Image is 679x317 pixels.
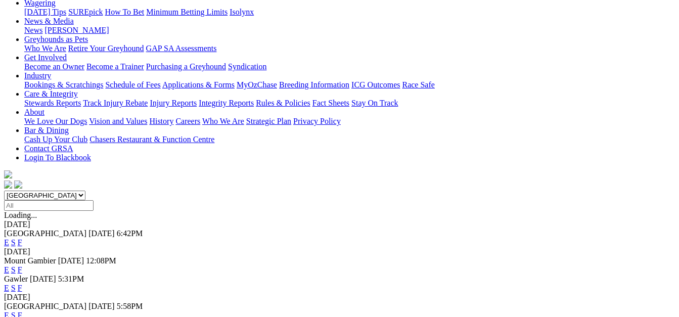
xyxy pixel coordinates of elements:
span: Mount Gambier [4,256,56,265]
a: Cash Up Your Club [24,135,87,144]
a: Vision and Values [89,117,147,125]
a: Isolynx [230,8,254,16]
a: Chasers Restaurant & Function Centre [89,135,214,144]
div: Greyhounds as Pets [24,44,675,53]
span: [DATE] [58,256,84,265]
a: About [24,108,44,116]
a: Syndication [228,62,266,71]
img: facebook.svg [4,180,12,189]
a: Become an Owner [24,62,84,71]
span: [DATE] [88,229,115,238]
span: [DATE] [88,302,115,310]
a: Contact GRSA [24,144,73,153]
a: F [18,284,22,292]
a: Industry [24,71,51,80]
div: [DATE] [4,220,675,229]
div: Care & Integrity [24,99,675,108]
a: [PERSON_NAME] [44,26,109,34]
span: 12:08PM [86,256,116,265]
a: Strategic Plan [246,117,291,125]
a: S [11,265,16,274]
a: Race Safe [402,80,434,89]
a: F [18,238,22,247]
a: Applications & Forms [162,80,235,89]
a: MyOzChase [237,80,277,89]
span: [GEOGRAPHIC_DATA] [4,302,86,310]
a: S [11,284,16,292]
a: Get Involved [24,53,67,62]
a: Bar & Dining [24,126,69,134]
a: How To Bet [105,8,145,16]
div: About [24,117,675,126]
span: Loading... [4,211,37,219]
a: Care & Integrity [24,89,78,98]
a: Who We Are [202,117,244,125]
a: GAP SA Assessments [146,44,217,53]
span: [DATE] [30,275,56,283]
a: We Love Our Dogs [24,117,87,125]
a: Purchasing a Greyhound [146,62,226,71]
a: Injury Reports [150,99,197,107]
a: Greyhounds as Pets [24,35,88,43]
a: Privacy Policy [293,117,341,125]
a: E [4,265,9,274]
a: History [149,117,173,125]
div: Wagering [24,8,675,17]
input: Select date [4,200,94,211]
a: Fact Sheets [312,99,349,107]
span: 6:42PM [117,229,143,238]
a: E [4,238,9,247]
div: Bar & Dining [24,135,675,144]
a: Stay On Track [351,99,398,107]
a: S [11,238,16,247]
a: Minimum Betting Limits [146,8,228,16]
a: Who We Are [24,44,66,53]
span: 5:58PM [117,302,143,310]
div: Get Involved [24,62,675,71]
div: [DATE] [4,293,675,302]
a: Careers [175,117,200,125]
span: Gawler [4,275,28,283]
a: Login To Blackbook [24,153,91,162]
img: twitter.svg [14,180,22,189]
a: News [24,26,42,34]
span: 5:31PM [58,275,84,283]
a: Integrity Reports [199,99,254,107]
a: News & Media [24,17,74,25]
a: Become a Trainer [86,62,144,71]
div: Industry [24,80,675,89]
div: [DATE] [4,247,675,256]
div: News & Media [24,26,675,35]
a: SUREpick [68,8,103,16]
a: Rules & Policies [256,99,310,107]
img: logo-grsa-white.png [4,170,12,178]
a: Schedule of Fees [105,80,160,89]
a: F [18,265,22,274]
a: Track Injury Rebate [83,99,148,107]
span: [GEOGRAPHIC_DATA] [4,229,86,238]
a: Breeding Information [279,80,349,89]
a: Bookings & Scratchings [24,80,103,89]
a: Stewards Reports [24,99,81,107]
a: Retire Your Greyhound [68,44,144,53]
a: [DATE] Tips [24,8,66,16]
a: E [4,284,9,292]
a: ICG Outcomes [351,80,400,89]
